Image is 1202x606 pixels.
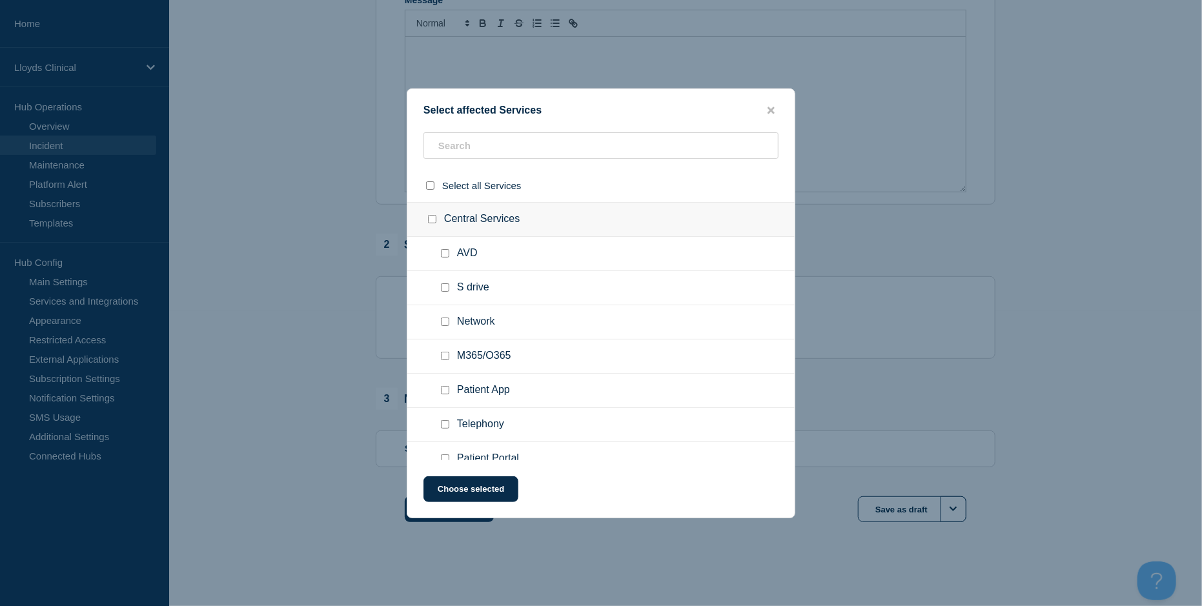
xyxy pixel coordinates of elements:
[407,202,795,237] div: Central Services
[441,454,449,463] input: Patient Portal checkbox
[457,281,489,294] span: S drive
[457,316,495,328] span: Network
[457,418,504,431] span: Telephony
[407,105,795,117] div: Select affected Services
[426,181,434,190] input: select all checkbox
[441,352,449,360] input: M365/O365 checkbox
[423,132,779,159] input: Search
[764,105,779,117] button: close button
[457,350,511,363] span: M365/O365
[442,180,522,191] span: Select all Services
[428,215,436,223] input: Central Services checkbox
[441,318,449,326] input: Network checkbox
[441,420,449,429] input: Telephony checkbox
[441,386,449,394] input: Patient App checkbox
[441,249,449,258] input: AVD checkbox
[457,452,519,465] span: Patient Portal
[423,476,518,502] button: Choose selected
[457,247,478,260] span: AVD
[457,384,510,397] span: Patient App
[441,283,449,292] input: S drive checkbox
